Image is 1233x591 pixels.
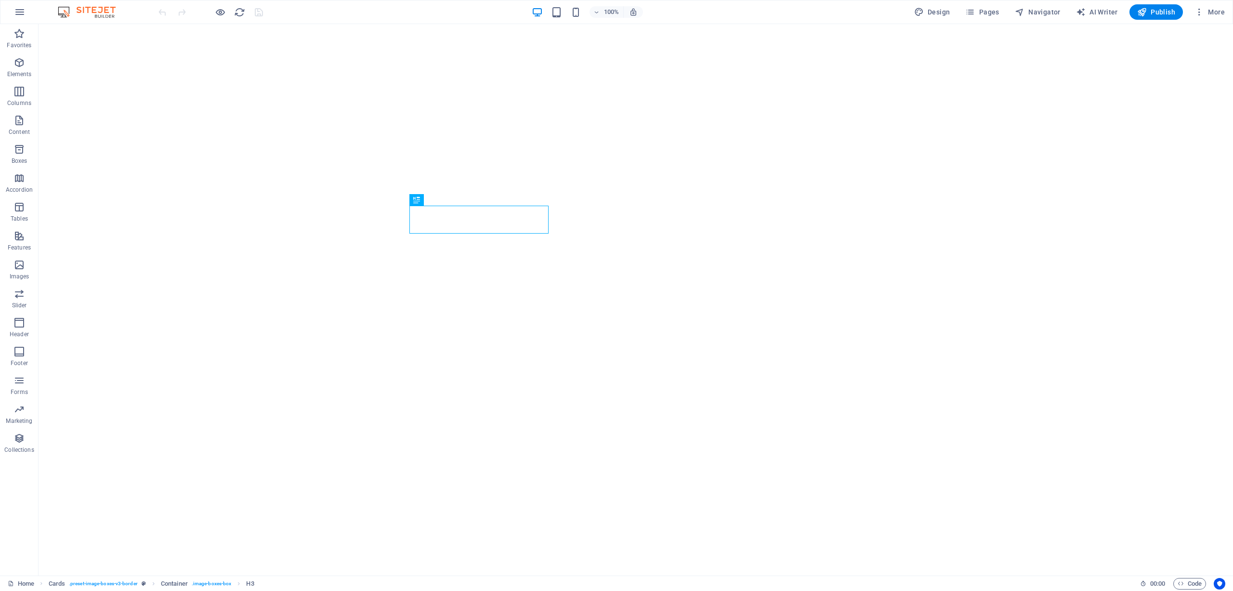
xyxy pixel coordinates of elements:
span: 00 00 [1150,578,1165,590]
button: AI Writer [1072,4,1122,20]
button: Navigator [1011,4,1064,20]
p: Elements [7,70,32,78]
div: Design (Ctrl+Alt+Y) [910,4,954,20]
p: Images [10,273,29,280]
p: Forms [11,388,28,396]
button: Design [910,4,954,20]
span: . preset-image-boxes-v3-border [69,578,138,590]
p: Columns [7,99,31,107]
span: Pages [965,7,999,17]
p: Tables [11,215,28,223]
button: Usercentrics [1214,578,1225,590]
button: More [1191,4,1229,20]
span: Navigator [1015,7,1061,17]
p: Collections [4,446,34,454]
p: Slider [12,302,27,309]
button: Code [1173,578,1206,590]
i: This element is a customizable preset [142,581,146,586]
span: Click to select. Double-click to edit [246,578,254,590]
h6: Session time [1140,578,1166,590]
nav: breadcrumb [49,578,254,590]
button: Pages [961,4,1003,20]
span: . image-boxes-box [192,578,232,590]
i: Reload page [234,7,245,18]
span: Click to select. Double-click to edit [49,578,65,590]
button: Publish [1129,4,1183,20]
button: 100% [590,6,624,18]
button: reload [234,6,245,18]
span: : [1157,580,1158,587]
p: Favorites [7,41,31,49]
img: Editor Logo [55,6,128,18]
span: Publish [1137,7,1175,17]
span: Code [1178,578,1202,590]
span: AI Writer [1076,7,1118,17]
p: Content [9,128,30,136]
p: Accordion [6,186,33,194]
a: Click to cancel selection. Double-click to open Pages [8,578,34,590]
p: Marketing [6,417,32,425]
span: More [1194,7,1225,17]
i: On resize automatically adjust zoom level to fit chosen device. [629,8,638,16]
p: Boxes [12,157,27,165]
span: Design [914,7,950,17]
p: Footer [11,359,28,367]
h6: 100% [604,6,619,18]
span: Click to select. Double-click to edit [161,578,188,590]
button: Click here to leave preview mode and continue editing [214,6,226,18]
p: Features [8,244,31,251]
p: Header [10,330,29,338]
